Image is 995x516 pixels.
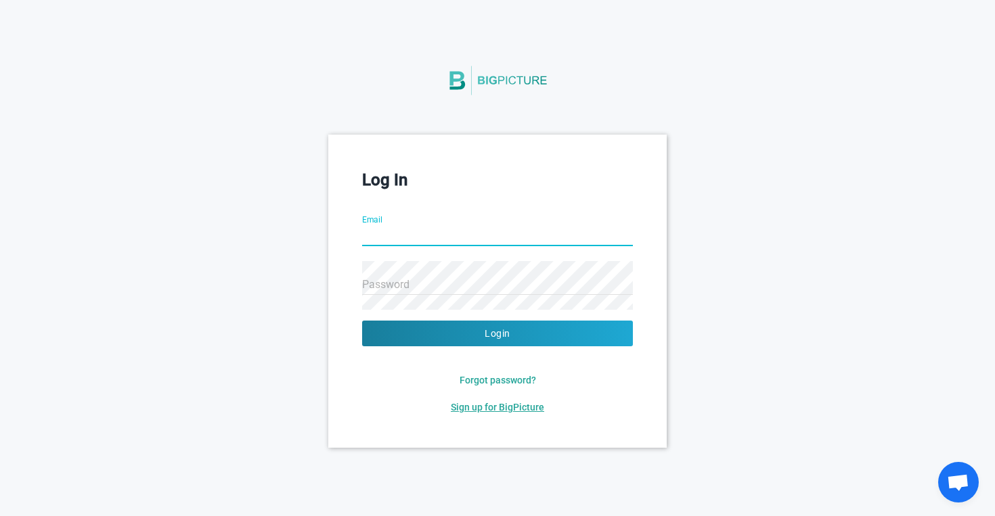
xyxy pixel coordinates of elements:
h3: Log In [362,168,633,191]
img: BigPicture [447,52,548,109]
span: Sign up for BigPicture [451,402,544,413]
span: Forgot password? [460,375,536,385]
div: Open chat [938,462,979,502]
button: Login [362,321,633,346]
